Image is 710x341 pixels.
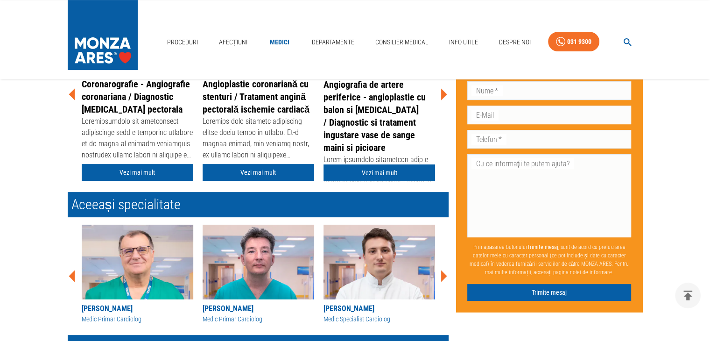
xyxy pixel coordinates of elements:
[323,164,435,182] a: Vezi mai mult
[548,32,599,52] a: 031 9300
[203,78,309,115] a: Angioplastie coronariană cu stenturi / Tratament angină pectorală ischemie cardiacă
[467,284,632,301] button: Trimite mesaj
[82,225,193,324] a: [PERSON_NAME]Medic Primar Cardiolog
[323,225,435,299] img: Dr. Mihai Cocoi
[308,33,358,52] a: Departamente
[82,303,193,314] div: [PERSON_NAME]
[82,225,193,299] img: Dr. Ștefan Moț - Spitalul MONZA ARES din Cluj Napoca
[68,192,449,217] h2: Aceeași specialitate
[467,239,632,280] p: Prin apăsarea butonului , sunt de acord cu prelucrarea datelor mele cu caracter personal (ce pot ...
[203,225,314,299] img: Dr. Radu Hagiu
[203,303,314,314] div: [PERSON_NAME]
[527,244,558,250] b: Trimite mesaj
[323,314,435,324] div: Medic Specialist Cardiolog
[203,116,314,163] div: Loremips dolo sitametc adipiscing elitse doeiu tempo in utlabo. Et-d magnaa enimad, min veniamq n...
[82,314,193,324] div: Medic Primar Cardiolog
[82,78,190,115] a: Coronarografie - Angiografie coronariana / Diagnostic [MEDICAL_DATA] pectorala
[323,303,435,314] div: [PERSON_NAME]
[82,164,193,181] a: Vezi mai mult
[203,225,314,324] a: [PERSON_NAME]Medic Primar Cardiolog
[675,283,701,308] button: delete
[371,33,432,52] a: Consilier Medical
[82,116,193,163] div: Loremipsumdolo sit ametconsect adipiscinge sedd e temporinc utlabore et do magna al enimadm venia...
[445,33,482,52] a: Info Utile
[163,33,202,52] a: Proceduri
[323,154,435,201] div: Lorem ipsumdolo sitametcon adip e seddoeius tempor, inc utla etdolo magnaa enimadminimveni. Quisn...
[323,225,435,324] a: [PERSON_NAME]Medic Specialist Cardiolog
[567,36,591,48] div: 031 9300
[215,33,252,52] a: Afecțiuni
[265,33,295,52] a: Medici
[495,33,534,52] a: Despre Noi
[203,164,314,181] a: Vezi mai mult
[203,314,314,324] div: Medic Primar Cardiolog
